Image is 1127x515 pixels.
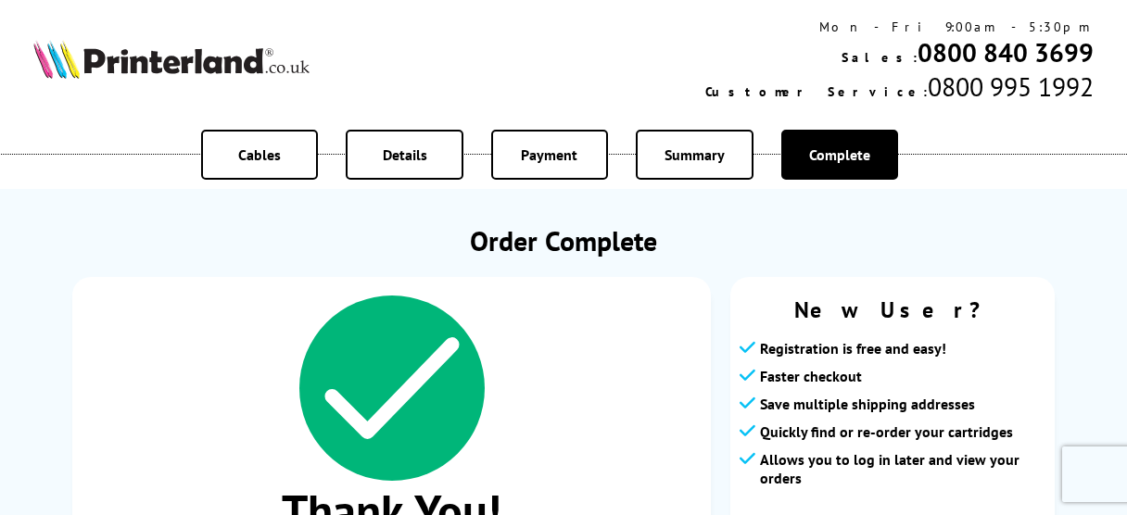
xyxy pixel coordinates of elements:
[705,19,1094,35] div: Mon - Fri 9:00am - 5:30pm
[760,367,862,385] span: Faster checkout
[928,69,1094,104] span: 0800 995 1992
[918,35,1094,69] a: 0800 840 3699
[760,422,1013,441] span: Quickly find or re-order your cartridges
[842,49,918,66] span: Sales:
[33,40,309,79] img: Printerland Logo
[760,339,946,358] span: Registration is free and easy!
[521,145,577,164] span: Payment
[383,145,427,164] span: Details
[238,145,281,164] span: Cables
[740,295,1045,324] span: New User?
[72,222,1055,258] h1: Order Complete
[665,145,725,164] span: Summary
[760,450,1045,487] span: Allows you to log in later and view your orders
[809,145,870,164] span: Complete
[760,395,975,413] span: Save multiple shipping addresses
[705,83,928,100] span: Customer Service:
